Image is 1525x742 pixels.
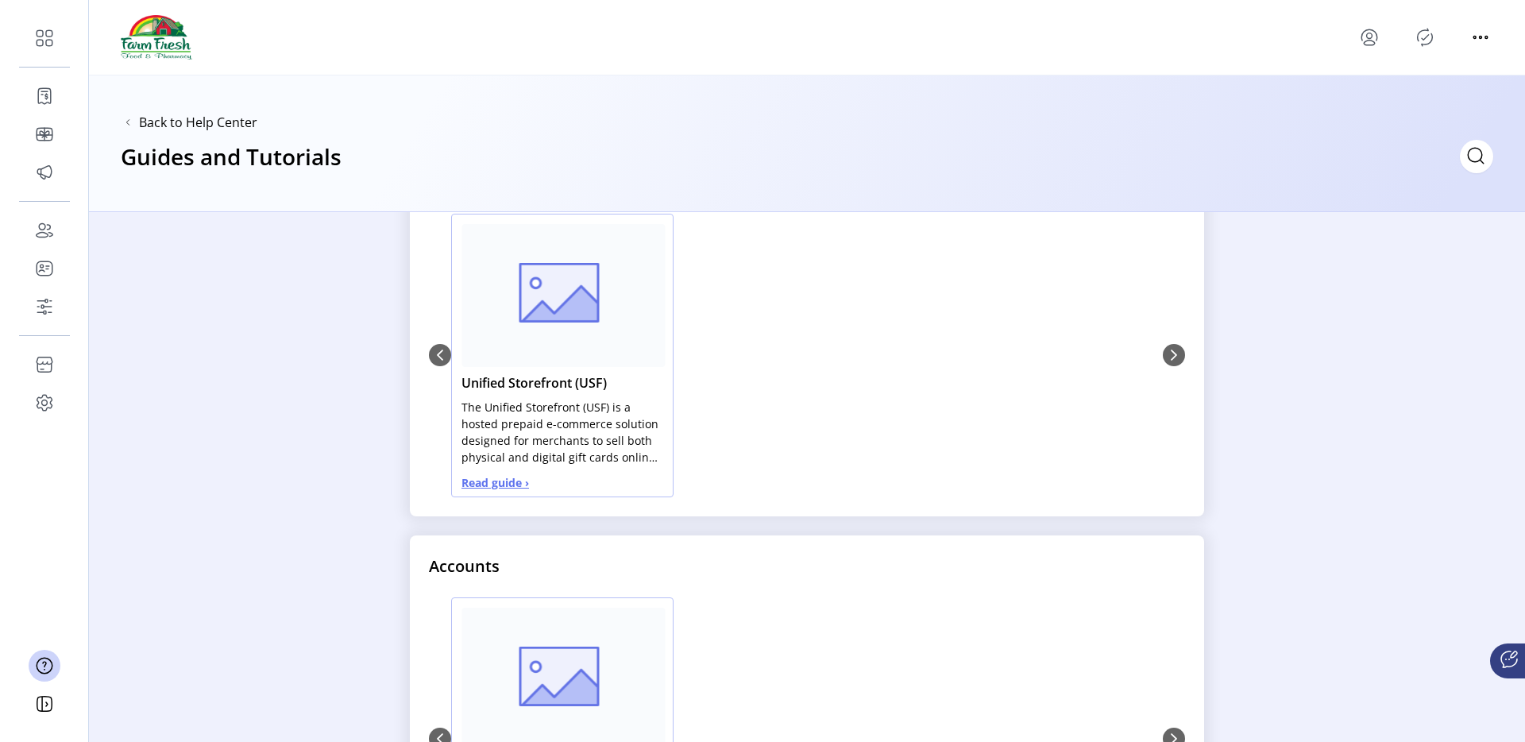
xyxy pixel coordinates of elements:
p: The Unified Storefront (USF) is a hosted prepaid e-commerce solution designed for merchants to se... [461,399,663,466]
button: menu [1357,25,1382,50]
span: Accounts [429,555,500,578]
div: 0 [451,214,1163,497]
span: Read guide › [461,474,529,491]
span: Unified Storefront (USF) [461,373,663,392]
h3: Guides and Tutorials [121,140,342,175]
button: Back to Help Center [139,113,257,132]
button: Publisher Panel [1412,25,1438,50]
button: menu [1468,25,1493,50]
img: logo [121,15,192,60]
